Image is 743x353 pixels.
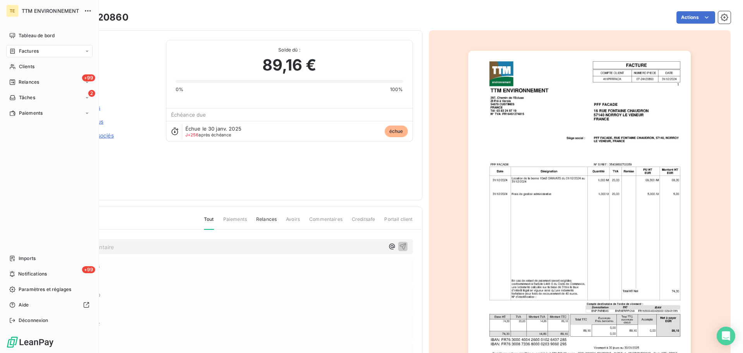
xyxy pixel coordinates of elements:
[176,86,183,93] span: 0%
[88,90,95,97] span: 2
[176,46,403,53] span: Solde dû :
[352,216,375,229] span: Creditsafe
[286,216,300,229] span: Avoirs
[19,79,39,86] span: Relances
[18,270,47,277] span: Notifications
[19,255,36,262] span: Imports
[19,63,34,70] span: Clients
[19,317,48,324] span: Déconnexion
[256,216,277,229] span: Relances
[385,126,408,137] span: échue
[185,132,199,138] span: J+256
[676,11,715,24] button: Actions
[171,112,206,118] span: Échéance due
[6,5,19,17] div: TE
[19,286,71,293] span: Paramètres et réglages
[61,49,157,55] span: 411PFFFACA
[6,336,54,348] img: Logo LeanPay
[390,86,403,93] span: 100%
[82,266,95,273] span: +99
[19,301,29,308] span: Aide
[19,32,55,39] span: Tableau de bord
[19,110,43,117] span: Paiements
[262,53,317,77] span: 89,16 €
[309,216,342,229] span: Commentaires
[204,216,214,230] span: Tout
[384,216,413,229] span: Portail client
[185,133,231,137] span: après échéance
[717,327,735,345] div: Open Intercom Messenger
[6,299,92,311] a: Aide
[22,8,79,14] span: TTM ENVIRONNEMENT
[19,48,39,55] span: Factures
[223,216,247,229] span: Paiements
[185,126,241,132] span: Échue le 30 janv. 2025
[82,74,95,81] span: +99
[19,94,35,101] span: Tâches
[72,10,128,24] h3: 7-24120860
